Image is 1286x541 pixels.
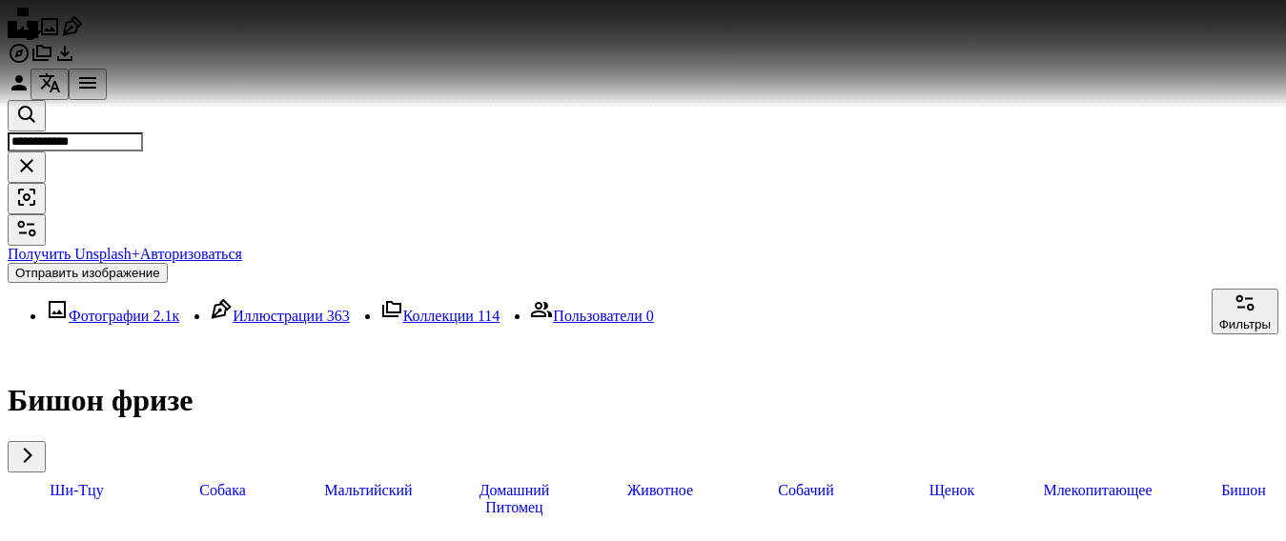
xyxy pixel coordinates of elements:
[8,263,168,283] button: Отправить изображение
[233,308,323,324] font: Иллюстрации
[8,214,46,246] button: Фильтры
[69,308,149,324] font: Фотографии
[299,472,438,509] a: мальтийский
[8,383,193,417] font: Бишон фризе
[530,308,654,324] a: Пользователи 0
[38,25,61,41] a: Фотографии
[883,472,1021,509] a: щенок
[403,308,474,324] font: Коллекции
[31,51,53,68] a: Коллекции
[8,25,38,41] a: Главная — Unsplash
[8,472,146,509] a: ши-тцу
[1221,482,1266,498] font: бишон
[1029,472,1167,509] a: млекопитающее
[1043,482,1152,498] font: млекопитающее
[15,266,160,280] font: Отправить изображение
[140,246,242,262] a: Авторизоваться
[153,472,292,509] a: собака
[8,441,46,472] button: прокрутить список вправо
[8,100,46,131] button: Поиск Unsplash
[53,51,76,68] a: История загрузок
[8,151,46,183] button: Прозрачный
[445,472,583,526] a: домашний питомец
[1219,317,1271,331] font: Фильтры
[210,308,350,324] a: Иллюстрации 363
[929,482,975,498] font: щенок
[153,308,179,324] font: 2.1к
[591,472,729,509] a: животное
[778,482,833,498] font: собачий
[1212,289,1278,334] button: Фильтры
[553,308,643,324] font: Пользователи
[50,482,103,498] font: ши-тцу
[31,69,69,100] button: Язык
[480,482,550,515] font: домашний питомец
[8,81,31,97] a: Войти / Зарегистрироваться
[646,308,654,324] font: 0
[380,308,500,324] a: Коллекции 114
[8,51,31,68] a: Исследовать
[199,482,246,498] font: собака
[627,482,693,498] font: животное
[69,69,107,100] button: Меню
[324,482,412,498] font: мальтийский
[8,246,140,262] a: Получить Unsplash+
[737,472,875,509] a: собачий
[327,308,350,324] font: 363
[61,25,84,41] a: Иллюстрации
[46,308,179,324] a: Фотографии 2.1к
[8,183,46,214] button: Визуальный поиск
[478,308,500,324] font: 114
[8,100,1278,214] form: Найти визуальные материалы на сайте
